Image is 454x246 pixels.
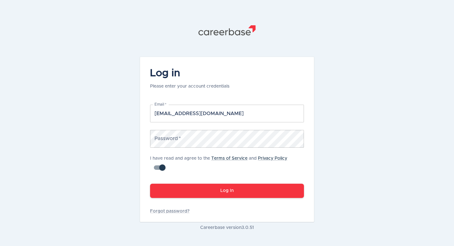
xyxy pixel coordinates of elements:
p: I have read and agree to the and [150,155,304,162]
p: Careerbase version 3.0.51 [140,224,314,231]
a: Forgot password? [150,208,304,214]
label: Email [154,102,166,107]
h4: Log in [150,67,230,80]
a: Terms of Service [211,156,247,161]
p: Please enter your account credentials [150,83,230,89]
a: Privacy Policy [258,156,287,161]
button: Log In [150,184,304,198]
